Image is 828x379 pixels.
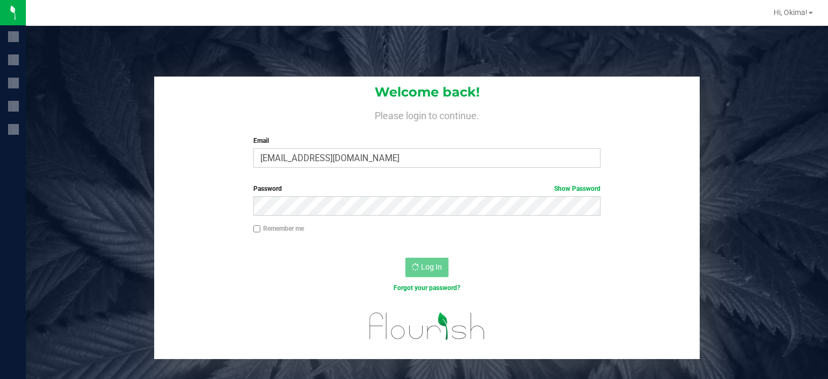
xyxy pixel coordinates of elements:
a: Show Password [554,185,601,192]
span: Log In [421,263,442,271]
h1: Welcome back! [154,85,700,99]
button: Log In [405,258,448,277]
span: Hi, Okima! [774,8,808,17]
h4: Please login to continue. [154,108,700,121]
input: Remember me [253,225,261,233]
span: Password [253,185,282,192]
img: flourish_logo.svg [359,304,495,348]
label: Remember me [253,224,304,233]
a: Forgot your password? [394,284,460,292]
label: Email [253,136,601,146]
